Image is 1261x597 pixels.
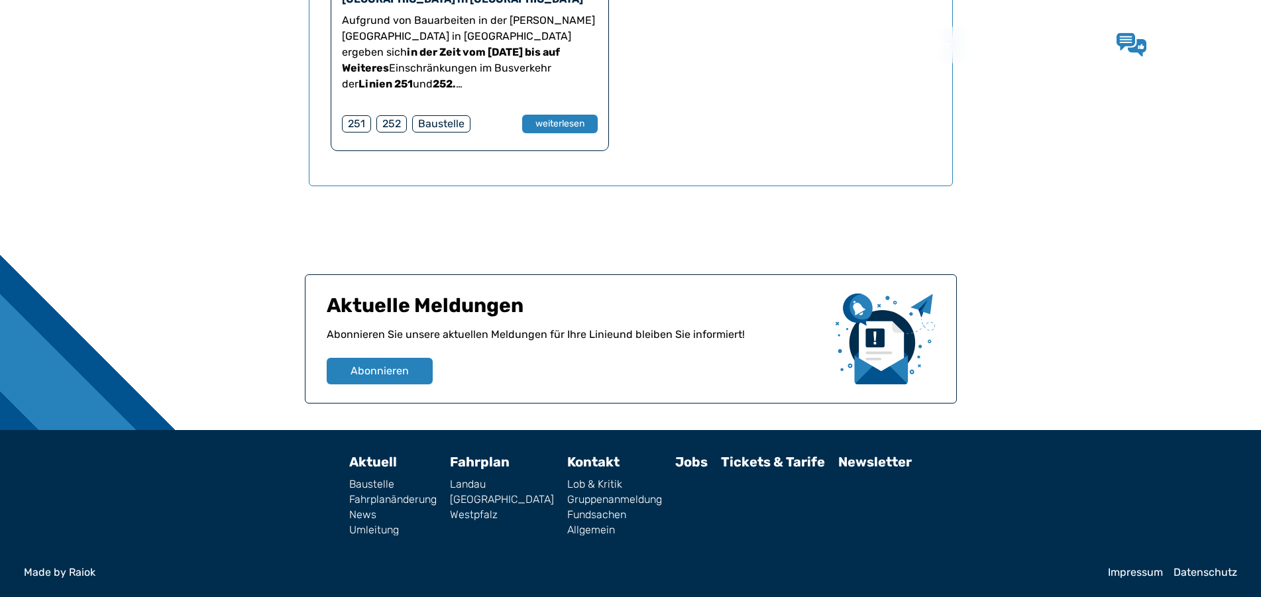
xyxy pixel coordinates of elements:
[349,454,397,470] a: Aktuell
[675,454,708,470] a: Jobs
[1174,567,1237,578] a: Datenschutz
[522,115,598,133] button: weiterlesen
[342,115,371,133] div: 251
[349,479,437,490] a: Baustelle
[567,510,662,520] a: Fundsachen
[433,78,463,90] strong: 252.
[1012,28,1081,62] a: Kontakt
[342,46,560,74] strong: in der Zeit vom [DATE] bis auf Weiteres
[732,28,807,62] a: Fahrplan
[450,479,554,490] a: Landau
[412,115,470,133] div: Baustelle
[342,13,598,92] p: Aufgrund von Bauarbeiten in der [PERSON_NAME][GEOGRAPHIC_DATA] in [GEOGRAPHIC_DATA] ergeben sich ...
[838,454,912,470] a: Newsletter
[24,567,1097,578] a: Made by Raiok
[358,78,413,90] strong: Linien 251
[1157,37,1225,52] span: Lob & Kritik
[450,454,510,470] a: Fahrplan
[567,525,662,535] a: Allgemein
[376,115,407,133] div: 252
[961,28,1012,62] a: Jobs
[1117,33,1225,57] a: Lob & Kritik
[450,510,554,520] a: Westpfalz
[807,28,921,62] a: Tickets & Tarife
[351,363,409,379] span: Abonnieren
[42,36,94,54] img: QNV Logo
[450,494,554,505] a: [GEOGRAPHIC_DATA]
[42,32,94,58] a: QNV Logo
[327,327,825,358] p: Abonnieren Sie unsere aktuellen Meldungen für Ihre Linie und bleiben Sie informiert!
[1108,567,1163,578] a: Impressum
[921,28,961,62] a: Wir
[836,294,935,384] img: newsletter
[327,294,825,327] h1: Aktuelle Meldungen
[721,454,825,470] a: Tickets & Tarife
[567,454,620,470] a: Kontakt
[567,479,662,490] a: Lob & Kritik
[668,28,732,62] a: Aktuell
[349,494,437,505] a: Fahrplanänderung
[349,510,437,520] a: News
[327,358,433,384] button: Abonnieren
[349,525,437,535] a: Umleitung
[567,494,662,505] a: Gruppenanmeldung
